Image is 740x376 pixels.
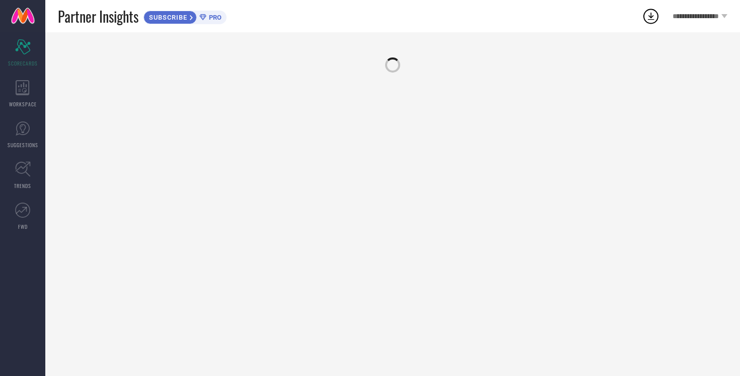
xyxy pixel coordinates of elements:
[58,6,138,27] span: Partner Insights
[642,7,660,25] div: Open download list
[8,59,38,67] span: SCORECARDS
[206,14,221,21] span: PRO
[18,223,28,230] span: FWD
[9,100,37,108] span: WORKSPACE
[143,8,227,24] a: SUBSCRIBEPRO
[8,141,38,149] span: SUGGESTIONS
[14,182,31,190] span: TRENDS
[144,14,190,21] span: SUBSCRIBE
